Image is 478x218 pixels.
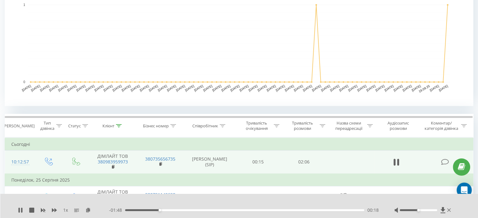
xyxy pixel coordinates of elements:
[145,192,175,198] a: 380731142638
[287,120,318,131] div: Тривалість розмови
[275,84,285,92] text: [DATE]
[320,84,331,92] text: [DATE]
[103,84,113,92] text: [DATE]
[266,84,276,92] text: [DATE]
[85,84,95,92] text: [DATE]
[109,207,125,213] span: - 01:48
[76,84,86,92] text: [DATE]
[11,156,28,168] div: 10:12:57
[48,84,59,92] text: [DATE]
[239,84,249,92] text: [DATE]
[157,84,168,92] text: [DATE]
[338,84,349,92] text: [DATE]
[39,84,50,92] text: [DATE]
[366,84,376,92] text: [DATE]
[145,156,175,162] a: 380735656735
[5,174,473,186] td: Понеділок, 25 Серпня 2025
[194,84,204,92] text: [DATE]
[23,3,25,7] text: 1
[221,84,231,92] text: [DATE]
[235,151,281,174] td: 00:15
[418,84,431,93] text: 19.09.25
[121,84,131,92] text: [DATE]
[241,120,272,131] div: Тривалість очікування
[139,84,150,92] text: [DATE]
[402,84,412,92] text: [DATE]
[248,84,258,92] text: [DATE]
[102,123,114,129] div: Клієнт
[423,120,459,131] div: Коментар/категорія дзвінка
[5,138,473,151] td: Сьогодні
[332,120,365,131] div: Назва схеми переадресації
[40,120,54,131] div: Тип дзвінка
[438,84,448,92] text: [DATE]
[284,84,294,92] text: [DATE]
[327,186,374,209] td: IVR menu вихідний-пн
[380,120,417,131] div: Аудіозапис розмови
[21,84,32,92] text: [DATE]
[63,207,68,213] span: 1 x
[367,207,379,213] span: 00:18
[192,123,218,129] div: Співробітник
[311,84,322,92] text: [DATE]
[384,84,394,92] text: [DATE]
[67,84,77,92] text: [DATE]
[23,80,25,84] text: 0
[98,159,128,165] a: 380983959973
[148,84,158,92] text: [DATE]
[89,151,136,174] td: ДІМЛАЙТ ТОВ
[130,84,140,92] text: [DATE]
[411,84,421,92] text: [DATE]
[293,84,304,92] text: [DATE]
[230,84,240,92] text: [DATE]
[3,123,35,129] div: [PERSON_NAME]
[235,186,281,209] td: 00:50
[393,84,403,92] text: [DATE]
[166,84,177,92] text: [DATE]
[457,183,472,198] div: Open Intercom Messenger
[68,123,81,129] div: Статус
[143,123,169,129] div: Бізнес номер
[11,192,28,204] div: 09:17:41
[357,84,367,92] text: [DATE]
[202,84,213,92] text: [DATE]
[184,84,195,92] text: [DATE]
[58,84,68,92] text: [DATE]
[281,186,327,209] td: 00:03
[159,209,161,211] div: Accessibility label
[302,84,313,92] text: [DATE]
[281,151,327,174] td: 02:06
[30,84,41,92] text: [DATE]
[112,84,122,92] text: [DATE]
[375,84,385,92] text: [DATE]
[184,151,235,174] td: [PERSON_NAME] (SIP)
[348,84,358,92] text: [DATE]
[89,186,136,209] td: ДІМЛАЙТ ТОВ
[257,84,267,92] text: [DATE]
[429,84,439,92] text: [DATE]
[417,209,420,211] div: Accessibility label
[175,84,186,92] text: [DATE]
[329,84,340,92] text: [DATE]
[184,186,235,209] td: Voicemail
[94,84,104,92] text: [DATE]
[212,84,222,92] text: [DATE]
